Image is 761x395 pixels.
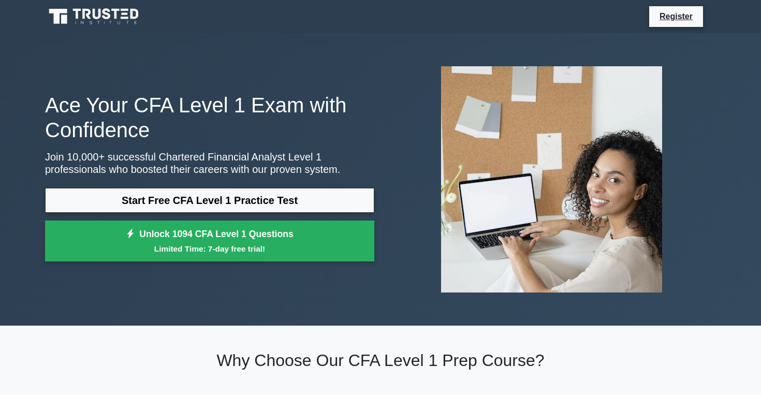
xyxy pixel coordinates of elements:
[45,350,716,370] h2: Why Choose Our CFA Level 1 Prep Course?
[45,93,374,142] h1: Ace Your CFA Level 1 Exam with Confidence
[45,151,374,175] p: Join 10,000+ successful Chartered Financial Analyst Level 1 professionals who boosted their caree...
[45,221,374,262] a: Unlock 1094 CFA Level 1 QuestionsLimited Time: 7-day free trial!
[653,10,699,23] a: Register
[58,243,361,255] small: Limited Time: 7-day free trial!
[45,188,374,213] a: Start Free CFA Level 1 Practice Test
